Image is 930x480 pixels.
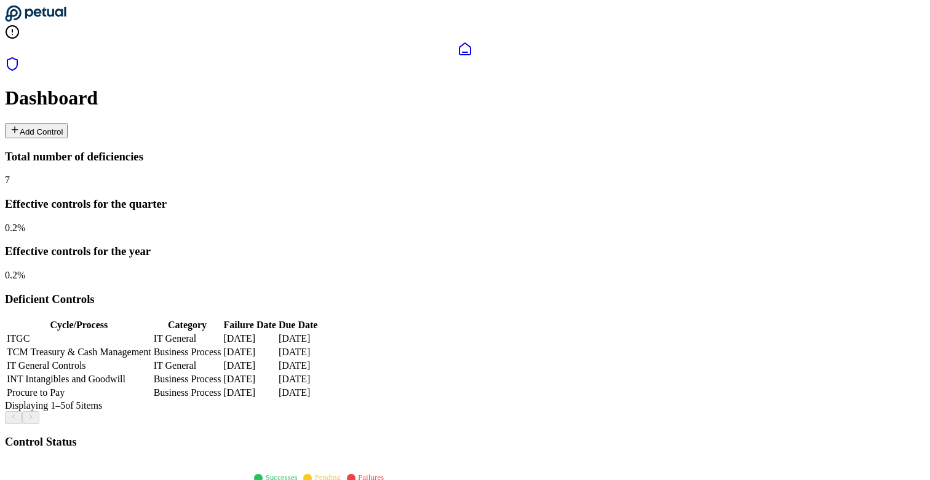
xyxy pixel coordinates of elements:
[6,319,152,331] th: Cycle/Process
[278,360,319,372] td: [DATE]
[278,346,319,358] td: [DATE]
[153,319,222,331] th: Category
[5,14,66,24] a: Go to Dashboard
[278,319,319,331] th: Due Date
[6,346,152,358] td: TCM Treasury & Cash Management
[5,293,925,306] h3: Deficient Controls
[223,319,276,331] th: Failure Date
[153,346,222,358] td: Business Process
[6,387,152,399] td: Procure to Pay
[6,360,152,372] td: IT General Controls
[6,332,152,345] td: ITGC
[223,332,276,345] td: [DATE]
[223,360,276,372] td: [DATE]
[5,270,25,280] span: 0.2 %
[5,197,925,211] h3: Effective controls for the quarter
[223,373,276,385] td: [DATE]
[5,150,925,163] h3: Total number of deficiencies
[153,373,222,385] td: Business Process
[22,411,39,424] button: Next
[278,332,319,345] td: [DATE]
[5,42,925,57] a: Dashboard
[5,57,925,74] a: SOC
[5,175,10,185] span: 7
[153,360,222,372] td: IT General
[5,245,925,258] h3: Effective controls for the year
[5,400,102,411] span: Displaying 1– 5 of 5 items
[223,387,276,399] td: [DATE]
[5,123,68,138] button: Add Control
[278,373,319,385] td: [DATE]
[223,346,276,358] td: [DATE]
[5,222,25,233] span: 0.2 %
[153,332,222,345] td: IT General
[278,387,319,399] td: [DATE]
[6,373,152,385] td: INT Intangibles and Goodwill
[153,387,222,399] td: Business Process
[5,87,925,109] h1: Dashboard
[5,411,22,424] button: Previous
[5,435,925,449] h3: Control Status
